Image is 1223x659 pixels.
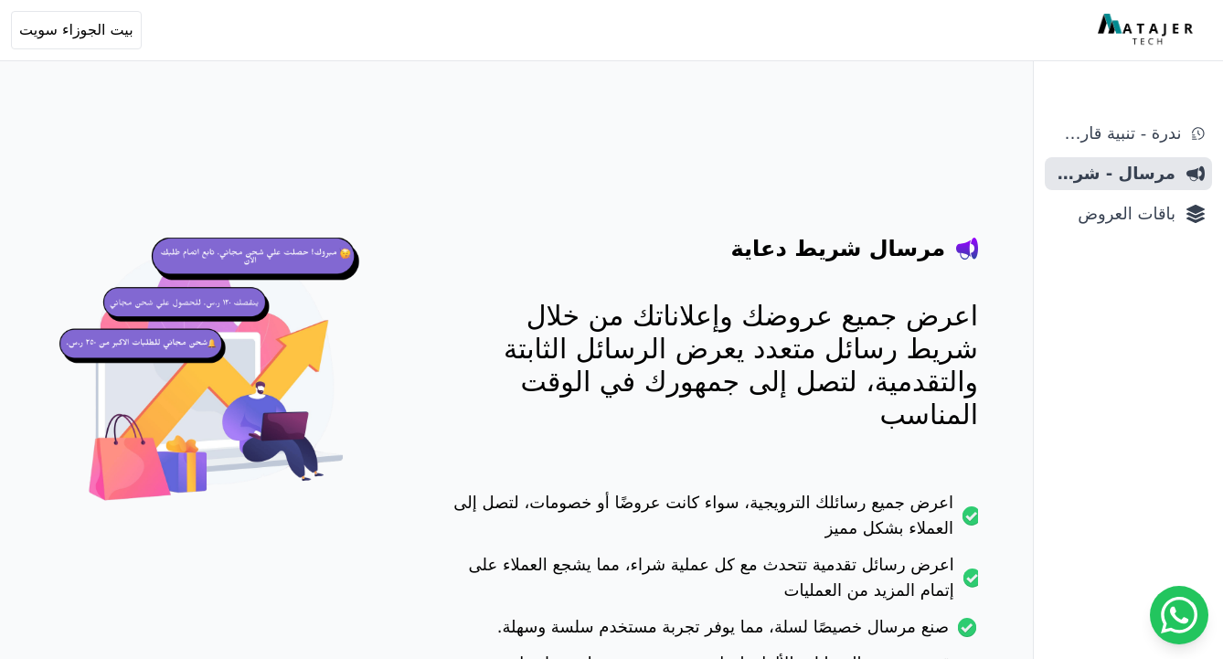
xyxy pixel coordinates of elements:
a: باقات العروض [1045,197,1212,230]
img: MatajerTech Logo [1098,14,1197,47]
a: مرسال - شريط دعاية [1045,157,1212,190]
a: ندرة - تنبية قارب علي النفاذ [1045,117,1212,150]
img: hero [55,219,378,542]
li: صنع مرسال خصيصًا لسلة، مما يوفر تجربة مستخدم سلسة وسهلة. [451,614,978,651]
p: اعرض جميع عروضك وإعلاناتك من خلال شريط رسائل متعدد يعرض الرسائل الثابتة والتقدمية، لتصل إلى جمهور... [451,300,978,431]
span: ندرة - تنبية قارب علي النفاذ [1052,121,1181,146]
span: باقات العروض [1052,201,1175,227]
h4: مرسال شريط دعاية [731,234,945,263]
button: بيت الجوزاء سويت [11,11,142,49]
li: اعرض جميع رسائلك الترويجية، سواء كانت عروضًا أو خصومات، لتصل إلى العملاء بشكل مميز [451,490,978,552]
span: بيت الجوزاء سويت [19,19,133,41]
span: مرسال - شريط دعاية [1052,161,1175,186]
li: اعرض رسائل تقدمية تتحدث مع كل عملية شراء، مما يشجع العملاء على إتمام المزيد من العمليات [451,552,978,614]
